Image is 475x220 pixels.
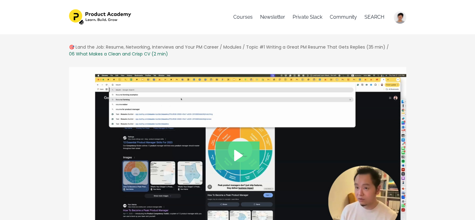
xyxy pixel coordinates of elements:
[364,9,384,25] a: SEARCH
[387,44,389,50] div: /
[330,9,357,25] a: Community
[246,44,385,50] a: Topic #1 Writing a Great PM Resume That Gets Replies (35 min)
[293,9,322,25] a: Private Slack
[394,11,406,24] img: abd6ebf2febcb288ebd920ea44da70f9
[69,44,219,50] a: 🎯 Land the Job: Resume, Networking, Interviews and Your PM Career
[223,44,241,50] a: Modules
[243,44,245,50] div: /
[220,44,222,50] div: /
[69,50,168,57] div: 06 What Makes a Clean and Crisp CV (2 min)
[260,9,285,25] a: Newsletter
[233,9,253,25] a: Courses
[215,141,260,170] button: Play Video: file-uploads/sites/127338/video/41f1d48-f60-52a7-b1f4-ba1eb2f811a__6_What_Makes_a_Cle...
[69,9,132,25] img: 27ec826-c42b-1fdd-471c-6c78b547101_582dc3fb-c1b0-4259-95ab-5487f20d86c3.png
